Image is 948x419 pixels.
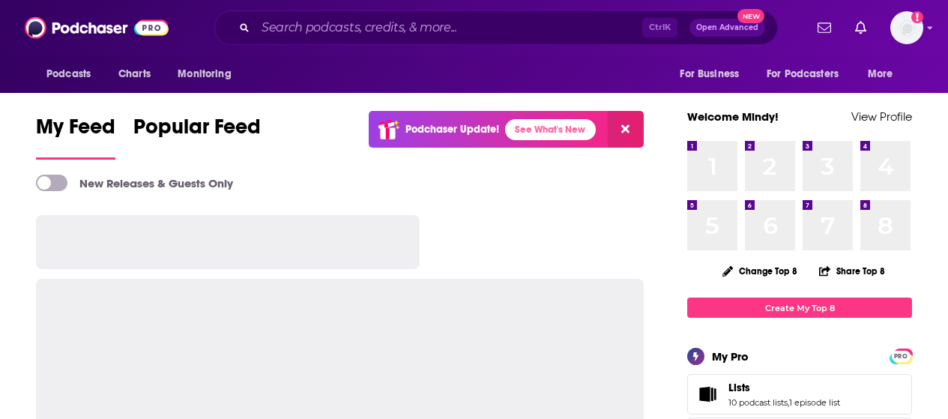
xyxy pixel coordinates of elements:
button: open menu [757,60,860,88]
img: User Profile [890,11,923,44]
a: 1 episode list [789,397,840,408]
img: Podchaser - Follow, Share and Rate Podcasts [25,13,169,42]
a: Welcome Mindy! [687,109,779,124]
a: Show notifications dropdown [849,15,872,40]
a: Lists [728,381,840,394]
span: Charts [118,64,151,85]
button: Change Top 8 [713,262,806,280]
div: My Pro [712,349,749,364]
span: Logged in as mindyn [890,11,923,44]
button: Show profile menu [890,11,923,44]
div: Search podcasts, credits, & more... [214,10,778,45]
button: Share Top 8 [818,256,886,286]
a: Lists [692,384,722,405]
span: Popular Feed [133,114,261,148]
a: Popular Feed [133,114,261,160]
span: Lists [728,381,750,394]
a: Show notifications dropdown [812,15,837,40]
button: open menu [36,60,110,88]
button: open menu [669,60,758,88]
span: Ctrl K [642,18,677,37]
button: open menu [167,60,250,88]
span: New [737,9,764,23]
a: 10 podcast lists [728,397,788,408]
a: New Releases & Guests Only [36,175,233,191]
a: View Profile [851,109,912,124]
span: PRO [892,351,910,362]
a: My Feed [36,114,115,160]
p: Podchaser Update! [405,123,499,136]
span: Podcasts [46,64,91,85]
a: Create My Top 8 [687,298,912,318]
span: Open Advanced [696,24,758,31]
span: Monitoring [178,64,231,85]
span: For Podcasters [767,64,839,85]
span: For Business [680,64,739,85]
svg: Add a profile image [911,11,923,23]
a: PRO [892,350,910,361]
span: More [868,64,893,85]
button: open menu [857,60,912,88]
a: Charts [109,60,160,88]
button: Open AdvancedNew [689,19,765,37]
span: My Feed [36,114,115,148]
input: Search podcasts, credits, & more... [256,16,642,40]
span: , [788,397,789,408]
span: Lists [687,374,912,415]
a: See What's New [505,119,596,140]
